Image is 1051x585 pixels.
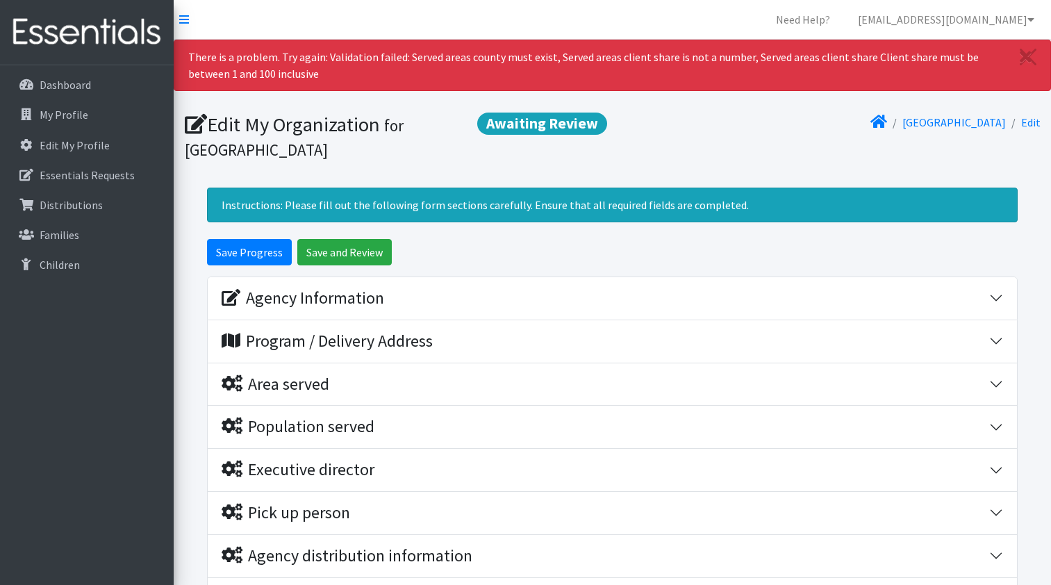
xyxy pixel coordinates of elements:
input: Save and Review [297,239,392,265]
div: Executive director [222,460,374,480]
button: Area served [208,363,1017,406]
div: There is a problem. Try again: Validation failed: Served areas county must exist, Served areas cl... [174,40,1051,91]
p: Dashboard [40,78,91,92]
a: Edit My Profile [6,131,168,159]
div: Instructions: Please fill out the following form sections carefully. Ensure that all required fie... [207,188,1018,222]
button: Executive director [208,449,1017,491]
a: Children [6,251,168,279]
a: Essentials Requests [6,161,168,189]
p: Essentials Requests [40,168,135,182]
a: [GEOGRAPHIC_DATA] [902,115,1006,129]
p: Distributions [40,198,103,212]
h1: Edit My Organization [185,113,608,160]
small: for [GEOGRAPHIC_DATA] [185,115,404,160]
div: Population served [222,417,374,437]
a: Dashboard [6,71,168,99]
a: Close [1006,40,1050,74]
button: Pick up person [208,492,1017,534]
button: Agency distribution information [208,535,1017,577]
a: [EMAIL_ADDRESS][DOMAIN_NAME] [847,6,1045,33]
img: HumanEssentials [6,9,168,56]
p: My Profile [40,108,88,122]
div: Area served [222,374,329,395]
span: Awaiting Review [477,113,607,135]
p: Edit My Profile [40,138,110,152]
div: Agency distribution information [222,546,472,566]
button: Agency Information [208,277,1017,320]
a: Distributions [6,191,168,219]
a: My Profile [6,101,168,129]
button: Program / Delivery Address [208,320,1017,363]
div: Agency Information [222,288,384,308]
a: Edit [1021,115,1041,129]
button: Population served [208,406,1017,448]
p: Families [40,228,79,242]
p: Children [40,258,80,272]
a: Families [6,221,168,249]
a: Need Help? [765,6,841,33]
div: Program / Delivery Address [222,331,433,352]
div: Pick up person [222,503,350,523]
input: Save Progress [207,239,292,265]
